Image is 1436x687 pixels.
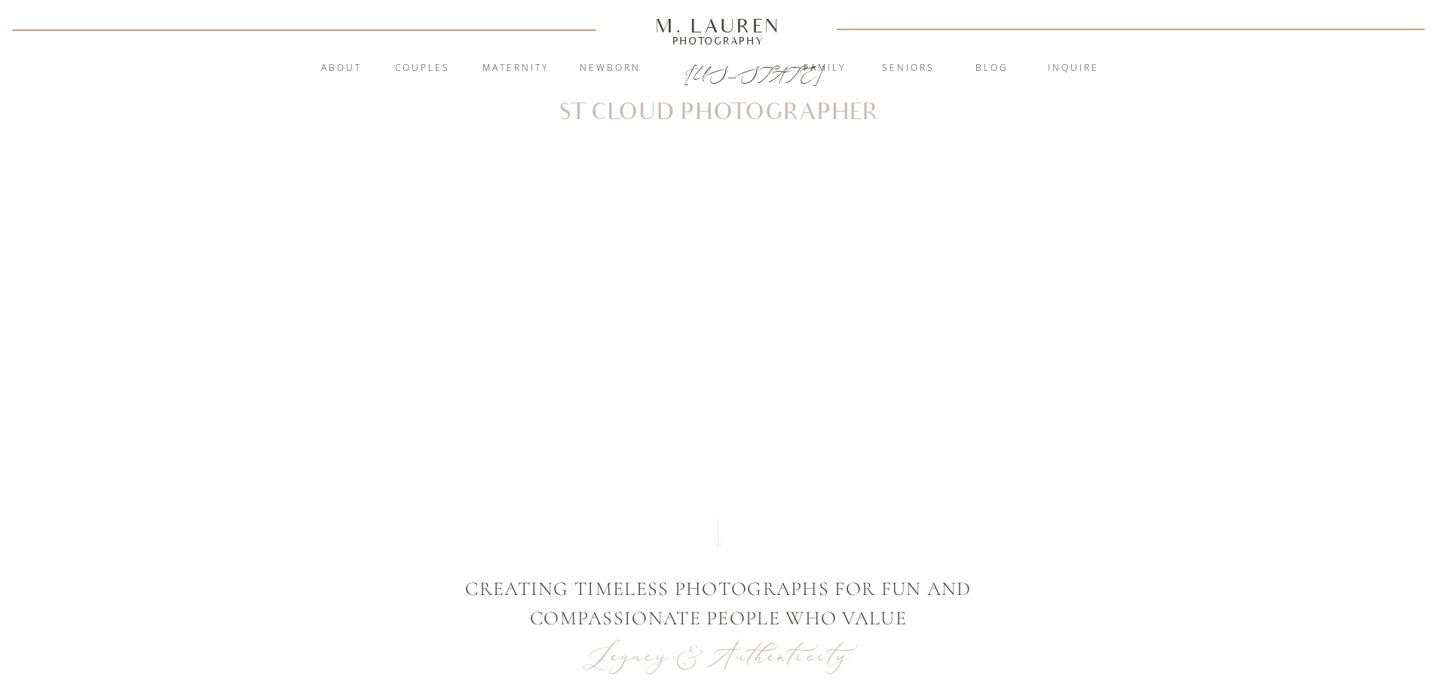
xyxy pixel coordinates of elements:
[570,61,651,76] a: Newborn
[951,61,1033,76] a: blog
[313,61,371,76] a: About
[382,61,464,76] a: Couples
[475,61,556,76] a: Maternity
[684,62,753,80] a: [US_STATE]
[611,17,826,34] a: M. Lauren
[784,61,865,76] a: Family
[668,500,770,514] a: View Gallery
[582,636,855,675] p: Legacy & Authenticity
[649,37,788,44] a: Photography
[414,574,1024,636] p: creating timeless photographs for Fun and compassionate people who value
[499,102,938,124] h1: St Cloud Photographer
[868,61,949,76] a: Seniors
[1033,61,1114,76] a: inquire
